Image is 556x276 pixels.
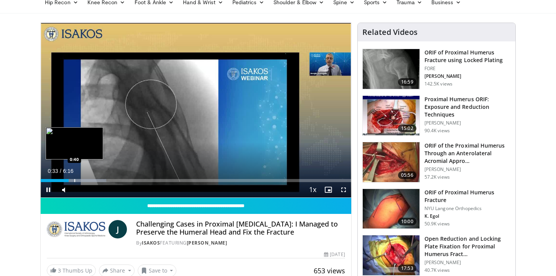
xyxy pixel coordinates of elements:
div: Progress Bar [41,179,351,182]
span: 15:02 [398,125,416,132]
p: 50.9K views [424,221,450,227]
p: 57.2K views [424,174,450,180]
p: [PERSON_NAME] [424,260,511,266]
img: 270515_0000_1.png.150x105_q85_crop-smart_upscale.jpg [363,189,419,229]
span: 0:33 [48,168,58,174]
span: 6:16 [63,168,73,174]
button: Fullscreen [336,182,351,197]
a: J [109,220,127,238]
button: Pause [41,182,56,197]
p: [PERSON_NAME] [424,73,511,79]
button: Playback Rate [305,182,321,197]
button: Enable picture-in-picture mode [321,182,336,197]
button: Mute [56,182,71,197]
p: FORE [424,66,511,72]
p: 90.4K views [424,128,450,134]
h3: ORIF of Proximal Humerus Fracture using Locked Plating [424,49,511,64]
span: 653 views [314,266,345,275]
div: By FEATURING [136,240,345,246]
img: gardner_3.png.150x105_q85_crop-smart_upscale.jpg [363,142,419,182]
h3: ORIF of Proximal Humerus Fracture [424,189,511,204]
span: 16:59 [398,78,416,86]
span: 3 [58,267,61,274]
img: Q2xRg7exoPLTwO8X4xMDoxOjBzMTt2bJ.150x105_q85_crop-smart_upscale.jpg [363,235,419,275]
h4: Related Videos [362,28,418,37]
span: 10:00 [398,218,416,225]
a: ISAKOS [142,240,160,246]
img: ISAKOS [47,220,105,238]
h3: Proximal Humerus ORIF: Exposure and Reduction Techniques [424,95,511,118]
p: [PERSON_NAME] [424,166,511,172]
a: 05:56 ORIF of the Proximal Humerus Through an Anterolateral Acromial Appro… [PERSON_NAME] 57.2K v... [362,142,511,182]
a: [PERSON_NAME] [187,240,227,246]
a: 15:02 Proximal Humerus ORIF: Exposure and Reduction Techniques [PERSON_NAME] 90.4K views [362,95,511,136]
p: K. Egol [424,213,511,219]
p: 40.7K views [424,267,450,273]
a: 17:53 Open Reduction and Locking Plate Fixation for Proximal Humerus Fract… [PERSON_NAME] 40.7K v... [362,235,511,276]
p: NYU Langone Orthopedics [424,205,511,212]
h4: Challenging Cases in Proximal [MEDICAL_DATA]: I Managed to Preserve the Humeral Head and Fix the ... [136,220,345,237]
span: / [60,168,61,174]
span: 05:56 [398,171,416,179]
video-js: Video Player [41,23,351,198]
span: 17:53 [398,264,416,272]
h3: ORIF of the Proximal Humerus Through an Anterolateral Acromial Appro… [424,142,511,165]
a: 10:00 ORIF of Proximal Humerus Fracture NYU Langone Orthopedics K. Egol 50.9K views [362,189,511,229]
h3: Open Reduction and Locking Plate Fixation for Proximal Humerus Fract… [424,235,511,258]
div: [DATE] [324,251,345,258]
a: 16:59 ORIF of Proximal Humerus Fracture using Locked Plating FORE [PERSON_NAME] 142.5K views [362,49,511,89]
img: gardener_hum_1.png.150x105_q85_crop-smart_upscale.jpg [363,96,419,136]
img: image.jpeg [46,127,103,159]
p: 142.5K views [424,81,452,87]
p: [PERSON_NAME] [424,120,511,126]
img: Mighell_-_Locked_Plating_for_Proximal_Humerus_Fx_100008672_2.jpg.150x105_q85_crop-smart_upscale.jpg [363,49,419,89]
